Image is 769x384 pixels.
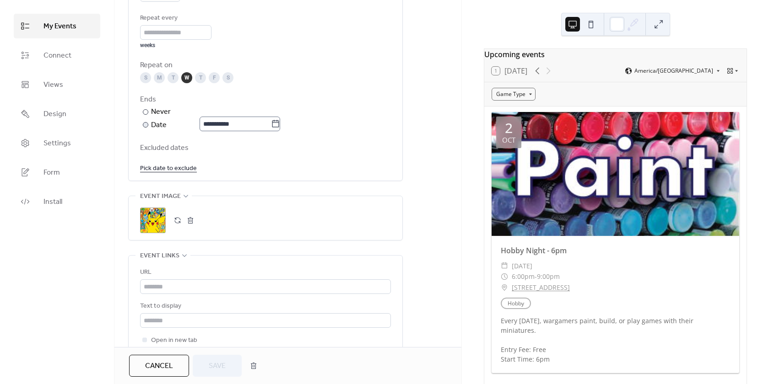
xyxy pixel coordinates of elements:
span: Event image [140,191,181,202]
a: Views [14,72,100,97]
div: ​ [501,271,508,282]
div: ​ [501,261,508,272]
div: Ends [140,94,389,105]
div: Repeat on [140,60,389,71]
span: America/[GEOGRAPHIC_DATA] [634,68,713,74]
div: Every [DATE], wargamers paint, build, or play games with their miniatures. Entry Fee: Free Start ... [492,316,739,364]
a: Install [14,189,100,214]
span: 6:00pm [512,271,535,282]
span: Views [43,80,63,91]
a: [STREET_ADDRESS] [512,282,570,293]
div: Never [151,107,171,117]
a: My Events [14,14,100,38]
a: Settings [14,131,100,155]
div: T [168,72,179,83]
span: Pick date to exclude [140,163,197,174]
span: Open in new tab [151,335,197,346]
div: ​ [501,282,508,293]
div: ; [140,208,166,233]
div: weeks [140,42,211,49]
div: M [154,72,165,83]
div: Upcoming events [484,49,747,60]
a: Connect [14,43,100,68]
span: Connect [43,50,71,61]
span: Settings [43,138,71,149]
span: [DATE] [512,261,532,272]
div: Repeat every [140,13,210,24]
span: Excluded dates [140,143,391,154]
a: Form [14,160,100,185]
span: - [535,271,537,282]
span: Form [43,167,60,178]
span: Event links [140,251,179,261]
div: 2 [505,121,513,135]
span: Design [43,109,66,120]
div: Oct [502,137,515,144]
a: Design [14,101,100,126]
div: S [140,72,151,83]
span: Install [43,197,62,208]
div: Hobby Night - 6pm [492,245,739,256]
span: My Events [43,21,76,32]
div: Date [151,119,280,131]
div: T [195,72,206,83]
div: W [181,72,192,83]
div: F [209,72,220,83]
div: Text to display [140,301,389,312]
div: S [222,72,233,83]
button: Cancel [129,355,189,377]
span: 9:00pm [537,271,560,282]
span: Cancel [145,361,173,372]
div: URL [140,267,389,278]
